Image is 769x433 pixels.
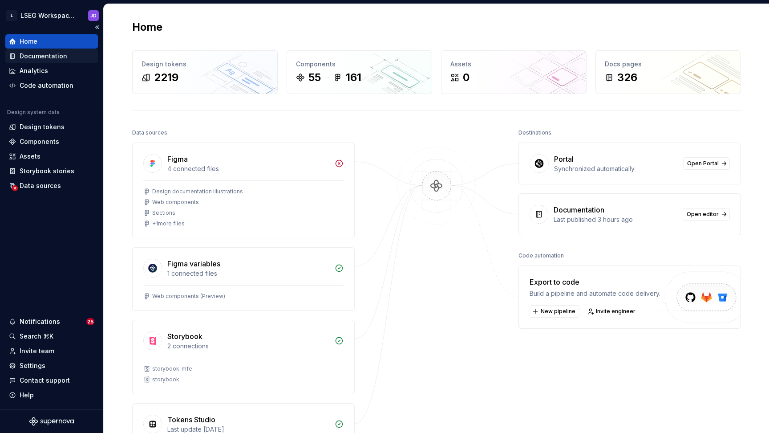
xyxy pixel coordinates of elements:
div: Components [296,60,423,69]
div: Tokens Studio [167,414,215,425]
span: Invite engineer [596,308,635,315]
div: Figma variables [167,258,220,269]
div: Figma [167,154,188,164]
div: Code automation [20,81,73,90]
a: Design tokens [5,120,98,134]
a: Storybook stories [5,164,98,178]
div: Invite team [20,347,54,355]
a: Figma variables1 connected filesWeb components (Preview) [132,247,355,311]
div: Synchronized automatically [554,164,678,173]
a: Settings [5,359,98,373]
button: Collapse sidebar [91,21,103,33]
a: Invite team [5,344,98,358]
div: Web components [152,199,199,206]
a: Assets0 [441,50,587,94]
div: Build a pipeline and automate code delivery. [530,289,660,298]
div: Design system data [7,109,60,116]
div: Data sources [132,127,167,139]
div: Search ⌘K [20,332,53,341]
div: Code automation [518,249,564,262]
div: 326 [617,70,637,85]
button: LLSEG Workspace Design SystemJD [2,6,101,25]
div: L [6,10,17,21]
div: Documentation [20,52,67,61]
button: Contact support [5,373,98,388]
div: Last published 3 hours ago [554,215,677,224]
a: Assets [5,149,98,163]
div: Design documentation illustrations [152,188,243,195]
div: Design tokens [142,60,268,69]
div: 2219 [154,70,178,85]
div: Data sources [20,181,61,190]
div: Notifications [20,317,60,326]
a: Figma4 connected filesDesign documentation illustrationsWeb componentsSections+1more files [132,143,355,238]
span: Open editor [687,211,719,218]
a: Open editor [683,208,730,221]
div: Storybook stories [20,167,74,176]
a: Code automation [5,78,98,93]
div: + 1 more files [152,220,185,227]
div: Documentation [554,204,604,215]
a: Design tokens2219 [132,50,278,94]
div: 2 connections [167,342,329,351]
div: storybook [152,376,179,383]
div: Analytics [20,66,48,75]
div: Design tokens [20,123,65,131]
button: Help [5,388,98,402]
div: Home [20,37,37,46]
a: Invite engineer [585,305,639,318]
div: 161 [346,70,361,85]
svg: Supernova Logo [29,417,74,426]
div: 55 [308,70,321,85]
div: Assets [450,60,577,69]
a: Components [5,135,98,149]
button: Notifications25 [5,315,98,329]
div: Sections [152,209,175,216]
a: Documentation [5,49,98,63]
span: New pipeline [541,308,575,315]
div: Docs pages [605,60,732,69]
span: 25 [86,318,94,325]
div: Export to code [530,277,660,287]
span: Open Portal [687,160,719,167]
a: Components55161 [287,50,432,94]
a: Open Portal [683,157,730,170]
div: JD [90,12,97,19]
div: Contact support [20,376,70,385]
div: 1 connected files [167,269,329,278]
h2: Home [132,20,162,34]
div: Settings [20,361,45,370]
a: Storybook2 connectionsstorybook-mfestorybook [132,320,355,394]
div: Help [20,391,34,400]
div: Portal [554,154,574,164]
div: Assets [20,152,40,161]
button: New pipeline [530,305,579,318]
button: Search ⌘K [5,329,98,343]
div: LSEG Workspace Design System [20,11,77,20]
div: storybook-mfe [152,365,192,372]
a: Analytics [5,64,98,78]
a: Data sources [5,179,98,193]
div: 4 connected files [167,164,329,173]
div: Components [20,137,59,146]
div: Destinations [518,127,551,139]
a: Home [5,34,98,49]
div: 0 [463,70,469,85]
div: Storybook [167,331,202,342]
a: Docs pages326 [595,50,741,94]
div: Web components (Preview) [152,293,225,300]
